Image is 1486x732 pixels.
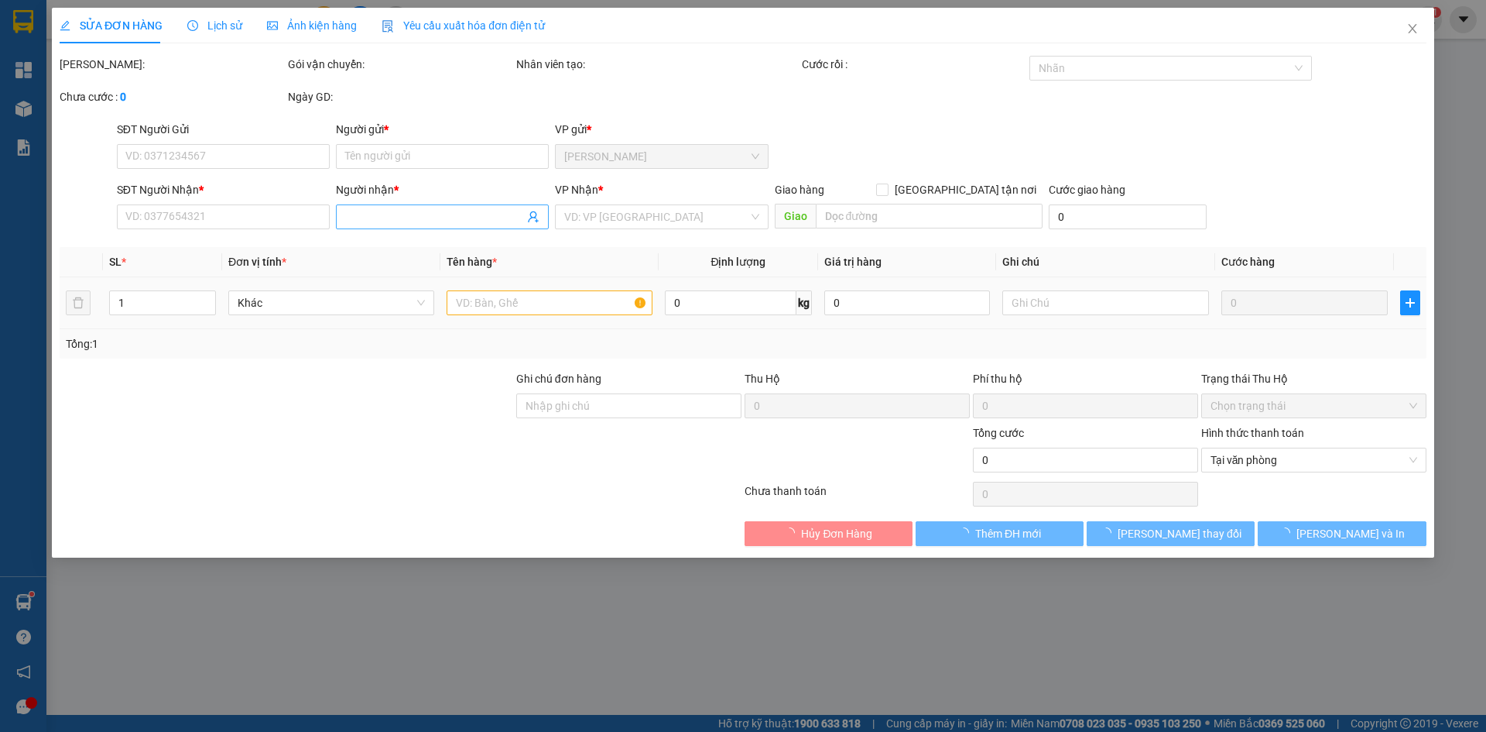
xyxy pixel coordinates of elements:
span: Giá trị hàng [824,256,882,268]
span: Giao [775,204,816,229]
span: Ảnh kiện hàng [267,19,357,32]
button: Close [1391,8,1434,51]
span: kg [796,290,812,315]
button: Hủy Đơn Hàng [745,521,912,546]
span: Cao Tốc [565,145,759,168]
div: [PERSON_NAME] [9,111,344,152]
div: Tổng: 1 [66,335,574,352]
div: Người nhận [336,181,549,198]
span: Yêu cầu xuất hóa đơn điện tử [382,19,545,32]
span: Thu Hộ [745,373,780,385]
input: Ghi Chú [1003,290,1209,315]
div: SĐT Người Nhận [117,181,330,198]
span: Giao hàng [775,184,824,196]
button: [PERSON_NAME] và In [1258,521,1426,546]
span: Chọn trạng thái [1210,394,1417,418]
span: SL [109,256,122,268]
div: [PERSON_NAME]: [60,56,285,73]
span: VP Nhận [556,184,599,196]
div: SĐT Người Gửi [117,121,330,138]
label: Ghi chú đơn hàng [516,373,601,385]
th: Ghi chú [997,247,1215,277]
span: picture [267,20,278,31]
span: loading [785,528,802,538]
div: Ngày GD: [288,88,513,105]
div: Trạng thái Thu Hộ [1201,370,1426,387]
span: Lịch sử [187,19,242,32]
input: Ghi chú đơn hàng [516,393,741,418]
div: VP gửi [556,121,769,138]
div: Cước rồi : [802,56,1027,73]
span: Hủy Đơn Hàng [802,525,873,542]
input: VD: Bàn, Ghế [447,290,652,315]
span: plus [1401,297,1419,309]
div: Phí thu hộ [973,370,1198,393]
span: [GEOGRAPHIC_DATA] tận nơi [889,181,1043,198]
div: Người gửi [336,121,549,138]
div: Chưa thanh toán [743,483,971,510]
b: 0 [120,91,126,103]
button: Thêm ĐH mới [916,521,1084,546]
input: Cước giao hàng [1049,204,1207,229]
span: SỬA ĐƠN HÀNG [60,19,163,32]
text: CTTLT1508250030 [72,74,282,101]
label: Cước giao hàng [1049,184,1125,196]
span: Cước hàng [1221,256,1275,268]
button: plus [1400,290,1420,315]
span: Khác [238,291,425,314]
span: loading [1101,528,1118,538]
input: 0 [1221,290,1388,315]
span: clock-circle [187,20,198,31]
label: Hình thức thanh toán [1201,427,1304,439]
input: Dọc đường [816,204,1043,229]
span: [PERSON_NAME] và In [1296,525,1405,542]
span: Định lượng [711,256,766,268]
span: edit [60,20,70,31]
span: Tổng cước [973,427,1024,439]
span: loading [1279,528,1296,538]
span: loading [958,528,975,538]
span: user-add [528,211,540,223]
div: Nhân viên tạo: [516,56,799,73]
img: icon [382,20,394,33]
button: [PERSON_NAME] thay đổi [1087,521,1255,546]
span: Đơn vị tính [228,256,286,268]
span: Tại văn phòng [1210,448,1417,472]
span: [PERSON_NAME] thay đổi [1118,525,1241,542]
div: Gói vận chuyển: [288,56,513,73]
div: Chưa cước : [60,88,285,105]
span: Thêm ĐH mới [975,525,1041,542]
button: delete [66,290,91,315]
span: close [1406,22,1419,35]
span: Tên hàng [447,256,497,268]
